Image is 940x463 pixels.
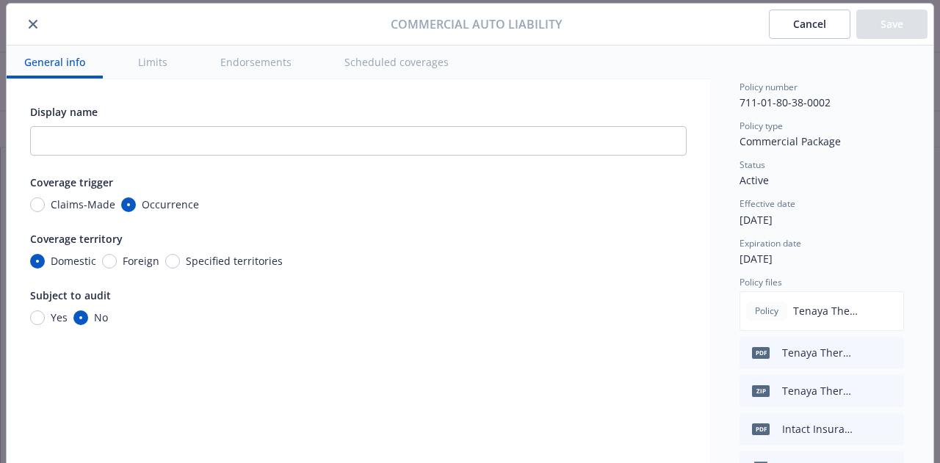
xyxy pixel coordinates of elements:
[51,310,68,325] span: Yes
[884,302,897,320] button: preview file
[885,420,898,438] button: preview file
[861,344,873,362] button: download file
[391,15,562,33] span: Commercial Auto Liability
[740,173,769,187] span: Active
[885,382,898,400] button: preview file
[51,253,96,269] span: Domestic
[740,252,773,266] span: [DATE]
[740,81,798,93] span: Policy number
[30,197,45,212] input: Claims-Made
[30,232,123,246] span: Coverage territory
[769,10,850,39] button: Cancel
[740,213,773,227] span: [DATE]
[793,303,861,318] span: Tenaya Therapeutics, Inc. - 2024-25 Commercial Package - Intact - Policy.pdf
[30,254,45,269] input: Domestic
[752,423,770,434] span: pdf
[203,45,309,79] button: Endorsements
[782,421,856,437] div: Intact Insurance WC, PCKG, Product Liability 22-25 Loss Runs - Valued [DATE].pdf
[186,253,283,269] span: Specified territories
[142,197,199,212] span: Occurrence
[782,383,856,398] div: Tenaya Therapeutics, Inc. - Business Insurance - Loss Runs_valued as of 02.2025.zip
[120,45,185,79] button: Limits
[740,134,841,148] span: Commercial Package
[740,237,801,249] span: Expiration date
[782,345,856,360] div: Tenaya Therapeutics, Inc. - CPKG - Conditional Renewal Notice.pdf
[102,254,117,269] input: Foreign
[73,310,88,325] input: No
[885,344,898,362] button: preview file
[740,158,765,171] span: Status
[51,197,115,212] span: Claims-Made
[740,120,783,132] span: Policy type
[123,253,159,269] span: Foreign
[165,254,180,269] input: Specified territories
[30,310,45,325] input: Yes
[30,105,98,119] span: Display name
[740,276,782,288] span: Policy files
[740,197,795,210] span: Effective date
[7,45,103,79] button: General info
[30,175,113,189] span: Coverage trigger
[94,310,108,325] span: No
[861,420,873,438] button: download file
[740,95,831,109] span: 711-01-80-38-0002
[861,382,873,400] button: download file
[752,305,781,318] span: Policy
[327,45,466,79] button: Scheduled coverages
[752,385,770,396] span: zip
[121,197,136,212] input: Occurrence
[861,302,872,320] button: download file
[30,288,111,302] span: Subject to audit
[24,15,42,33] button: close
[752,347,770,358] span: pdf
